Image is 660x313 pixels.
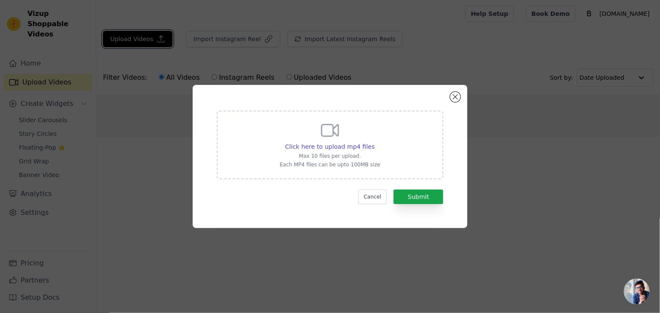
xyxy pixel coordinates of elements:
p: Each MP4 files can be upto 100MB size [280,161,380,168]
a: Otvorite chat [624,279,650,304]
button: Close modal [450,92,460,102]
button: Cancel [358,190,387,204]
span: Click here to upload mp4 files [285,143,375,150]
p: Max 10 files per upload. [280,153,380,160]
button: Submit [394,190,443,204]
